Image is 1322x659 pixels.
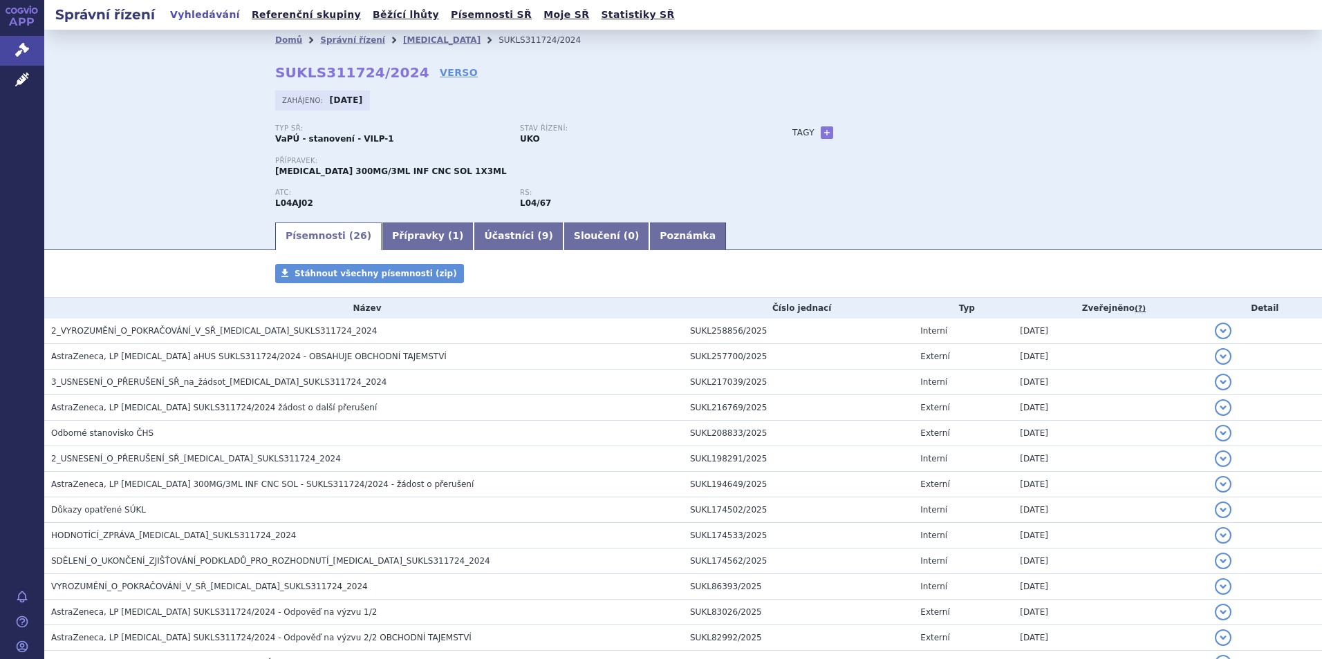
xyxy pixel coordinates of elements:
span: AstraZeneca, LP Ultomiris SUKLS311724/2024 - Odpověď na výzvu 2/2 OBCHODNÍ TAJEMSTVÍ [51,633,472,642]
strong: UKO [520,134,540,144]
a: Správní řízení [320,35,385,45]
span: Interní [920,505,947,515]
span: Interní [920,454,947,464]
span: Odborné stanovisko ČHS [51,428,153,438]
a: Domů [275,35,302,45]
span: Interní [920,377,947,387]
span: Externí [920,607,949,617]
td: [DATE] [1013,600,1207,625]
span: HODNOTÍCÍ_ZPRÁVA_ULTOMIRIS_SUKLS311724_2024 [51,531,297,540]
span: 2_USNESENÍ_O_PŘERUŠENÍ_SŘ_ULTOMIRIS_SUKLS311724_2024 [51,454,341,464]
button: detail [1215,578,1231,595]
a: Moje SŘ [539,6,593,24]
button: detail [1215,450,1231,467]
span: Zahájeno: [282,95,326,106]
span: Externí [920,479,949,489]
span: Externí [920,633,949,642]
button: detail [1215,425,1231,441]
th: Detail [1208,298,1322,318]
td: SUKL83026/2025 [683,600,913,625]
button: detail [1215,399,1231,416]
th: Typ [913,298,1013,318]
span: 3_USNESENÍ_O_PŘERUŠENÍ_SŘ_na_žádsot_ULTOMIRIS_SUKLS311724_2024 [51,377,387,387]
td: [DATE] [1013,421,1207,446]
button: detail [1215,604,1231,620]
td: [DATE] [1013,344,1207,370]
span: [MEDICAL_DATA] 300MG/3ML INF CNC SOL 1X3ML [275,166,507,176]
span: Interní [920,531,947,540]
span: 2_VYROZUMĚNÍ_O_POKRAČOVÁNÍ_V_SŘ_ULTOMIRIS_SUKLS311724_2024 [51,326,377,336]
p: RS: [520,189,751,197]
a: Vyhledávání [166,6,244,24]
td: SUKL208833/2025 [683,421,913,446]
td: SUKL217039/2025 [683,370,913,395]
td: SUKL198291/2025 [683,446,913,472]
td: SUKL86393/2025 [683,574,913,600]
button: detail [1215,502,1231,518]
h3: Tagy [792,124,814,141]
span: 9 [542,230,549,241]
th: Číslo jednací [683,298,913,318]
button: detail [1215,476,1231,493]
a: Přípravky (1) [382,222,474,250]
th: Zveřejněno [1013,298,1207,318]
li: SUKLS311724/2024 [499,30,599,50]
a: Písemnosti (26) [275,222,382,250]
td: SUKL174562/2025 [683,548,913,574]
a: Stáhnout všechny písemnosti (zip) [275,264,464,283]
td: [DATE] [1013,574,1207,600]
a: Referenční skupiny [248,6,365,24]
a: + [821,126,833,139]
span: Externí [920,403,949,412]
td: [DATE] [1013,523,1207,548]
td: [DATE] [1013,318,1207,344]
td: [DATE] [1013,446,1207,472]
a: Statistiky SŘ [597,6,678,24]
td: SUKL257700/2025 [683,344,913,370]
a: Sloučení (0) [564,222,649,250]
span: Interní [920,556,947,566]
button: detail [1215,374,1231,390]
a: [MEDICAL_DATA] [403,35,481,45]
span: AstraZeneca, LP Ultomiris aHUS SUKLS311724/2024 - OBSAHUJE OBCHODNÍ TAJEMSTVÍ [51,352,447,361]
button: detail [1215,629,1231,646]
td: SUKL82992/2025 [683,625,913,651]
span: Interní [920,582,947,591]
span: VYROZUMĚNÍ_O_POKRAČOVÁNÍ_V_SŘ_ULTOMIRIS_SUKLS311724_2024 [51,582,368,591]
span: AstraZeneca, LP Ultomiris SUKLS311724/2024 - Odpověď na výzvu 1/2 [51,607,377,617]
td: [DATE] [1013,625,1207,651]
span: AstraZeneca, LP ULTOMIRIS 300MG/3ML INF CNC SOL - SUKLS311724/2024 - žádost o přerušení [51,479,474,489]
p: ATC: [275,189,506,197]
button: detail [1215,348,1231,365]
span: Externí [920,352,949,361]
td: [DATE] [1013,395,1207,421]
td: SUKL174533/2025 [683,523,913,548]
strong: SUKLS311724/2024 [275,64,429,81]
td: [DATE] [1013,370,1207,395]
p: Přípravek: [275,157,765,165]
span: Interní [920,326,947,336]
a: Poznámka [649,222,726,250]
p: Typ SŘ: [275,124,506,133]
td: [DATE] [1013,472,1207,497]
a: Písemnosti SŘ [447,6,536,24]
td: SUKL174502/2025 [683,497,913,523]
button: detail [1215,553,1231,569]
span: Důkazy opatřené SÚKL [51,505,146,515]
abbr: (?) [1135,304,1146,314]
strong: VaPÚ - stanovení - VILP-1 [275,134,394,144]
span: AstraZeneca, LP Ultomiris SUKLS311724/2024 žádost o další přerušení [51,403,377,412]
th: Název [44,298,683,318]
span: 26 [353,230,366,241]
h2: Správní řízení [44,5,166,24]
a: VERSO [440,66,478,79]
td: SUKL258856/2025 [683,318,913,344]
a: Běžící lhůty [369,6,443,24]
td: [DATE] [1013,497,1207,523]
strong: [DATE] [330,95,363,105]
p: Stav řízení: [520,124,751,133]
button: detail [1215,527,1231,544]
span: SDĚLENÍ_O_UKONČENÍ_ZJIŠŤOVÁNÍ_PODKLADŮ_PRO_ROZHODNUTÍ_ULTOMIRIS_SUKLS311724_2024 [51,556,490,566]
span: Externí [920,428,949,438]
button: detail [1215,323,1231,339]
